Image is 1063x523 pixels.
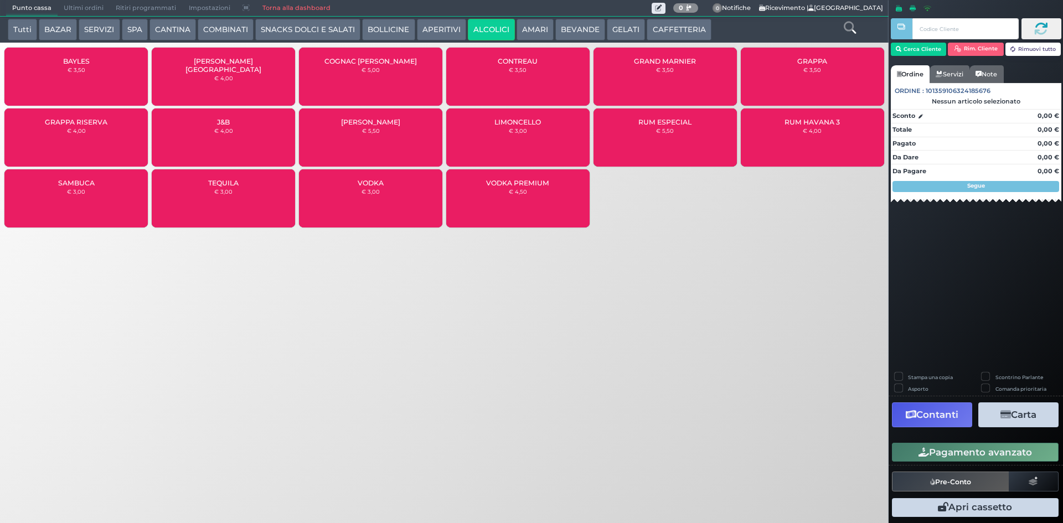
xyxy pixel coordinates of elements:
button: ALCOLICI [468,19,515,41]
button: BEVANDE [555,19,605,41]
span: 101359106324185676 [926,86,990,96]
small: € 4,50 [509,188,527,195]
small: € 3,50 [803,66,821,73]
small: € 4,00 [214,75,233,81]
label: Comanda prioritaria [995,385,1046,392]
span: SAMBUCA [58,179,95,187]
a: Note [969,65,1003,83]
strong: 0,00 € [1038,153,1059,161]
button: Tutti [8,19,37,41]
strong: Totale [892,126,912,133]
b: 0 [679,4,683,12]
small: € 3,00 [214,188,233,195]
small: € 5,50 [656,127,674,134]
button: SPA [122,19,148,41]
button: APERITIVI [417,19,466,41]
label: Scontrino Parlante [995,374,1043,381]
span: BAYLES [63,57,90,65]
strong: 0,00 € [1038,167,1059,175]
div: Nessun articolo selezionato [891,97,1061,105]
span: TEQUILA [208,179,239,187]
strong: Segue [967,182,985,189]
button: CANTINA [149,19,196,41]
span: COGNAC [PERSON_NAME] [324,57,417,65]
button: SERVIZI [79,19,120,41]
strong: Da Pagare [892,167,926,175]
strong: 0,00 € [1038,139,1059,147]
span: VODKA [358,179,384,187]
small: € 3,50 [656,66,674,73]
button: COMBINATI [198,19,254,41]
button: Apri cassetto [892,498,1059,517]
span: Ritiri programmati [110,1,182,16]
button: Carta [978,402,1059,427]
a: Servizi [930,65,969,83]
span: [PERSON_NAME][GEOGRAPHIC_DATA] [161,57,286,74]
span: Ordine : [895,86,924,96]
button: BAZAR [39,19,77,41]
button: Pagamento avanzato [892,443,1059,462]
strong: Sconto [892,111,915,121]
button: Rimuovi tutto [1005,43,1061,56]
span: LIMONCELLO [494,118,541,126]
span: 0 [713,3,723,13]
span: CONTREAU [498,57,538,65]
small: € 3,50 [68,66,85,73]
small: € 3,00 [509,127,527,134]
span: GRAPPA RISERVA [45,118,107,126]
span: RUM ESPECIAL [638,118,692,126]
small: € 4,00 [803,127,822,134]
span: RUM HAVANA 3 [785,118,840,126]
span: J&B [217,118,230,126]
label: Asporto [908,385,928,392]
small: € 3,00 [362,188,380,195]
a: Torna alla dashboard [256,1,336,16]
button: GELATI [607,19,645,41]
small: € 3,00 [67,188,85,195]
span: Impostazioni [183,1,236,16]
small: € 5,00 [362,66,380,73]
button: BOLLICINE [362,19,415,41]
span: Punto cassa [6,1,58,16]
small: € 4,00 [214,127,233,134]
span: GRAPPA [797,57,827,65]
button: Pre-Conto [892,472,1009,491]
span: Ultimi ordini [58,1,110,16]
input: Codice Cliente [912,18,1018,39]
strong: 0,00 € [1038,126,1059,133]
button: Contanti [892,402,972,427]
button: SNACKS DOLCI E SALATI [255,19,360,41]
strong: 0,00 € [1038,112,1059,120]
button: Rim. Cliente [948,43,1004,56]
button: AMARI [517,19,554,41]
small: € 3,50 [509,66,527,73]
button: CAFFETTERIA [647,19,711,41]
small: € 5,50 [362,127,380,134]
label: Stampa una copia [908,374,953,381]
span: VODKA PREMIUM [486,179,549,187]
small: € 4,00 [67,127,86,134]
strong: Da Dare [892,153,918,161]
strong: Pagato [892,139,916,147]
span: GRAND MARNIER [634,57,696,65]
span: [PERSON_NAME] [341,118,400,126]
button: Cerca Cliente [891,43,947,56]
a: Ordine [891,65,930,83]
